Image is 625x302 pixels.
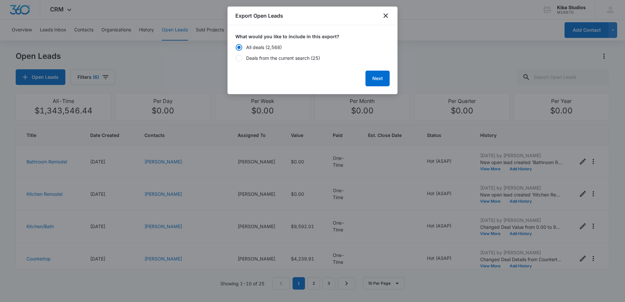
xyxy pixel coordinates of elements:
[365,71,390,86] button: Next
[246,55,320,61] div: Deals from the current search (25)
[235,33,390,40] label: What would you like to include in this export?
[246,44,282,51] div: All deals (2,568)
[382,12,390,20] button: close
[235,12,283,20] h1: Export Open Leads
